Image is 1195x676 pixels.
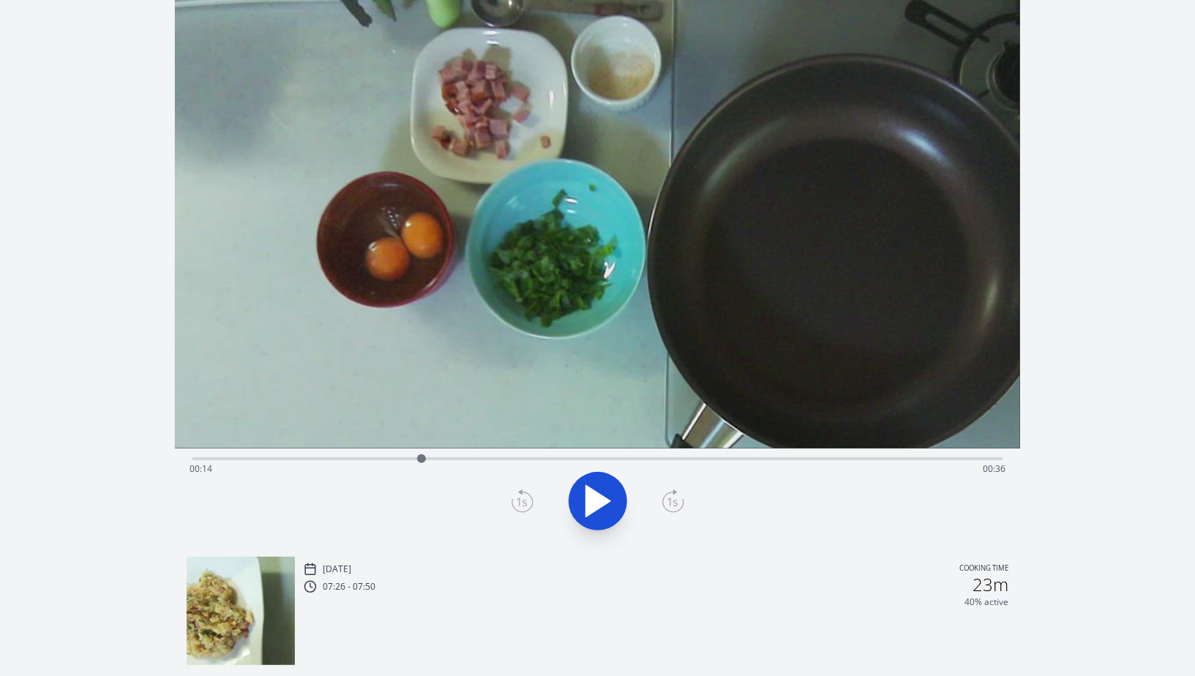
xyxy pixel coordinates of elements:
p: Cooking time [959,563,1008,576]
span: 00:36 [983,462,1005,475]
p: [DATE] [323,563,351,575]
h2: 23m [973,576,1008,593]
p: 07:26 - 07:50 [323,581,375,593]
p: 40% active [964,596,1008,608]
span: 00:14 [190,462,212,475]
img: 250620222740_thumb.jpeg [187,557,295,665]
